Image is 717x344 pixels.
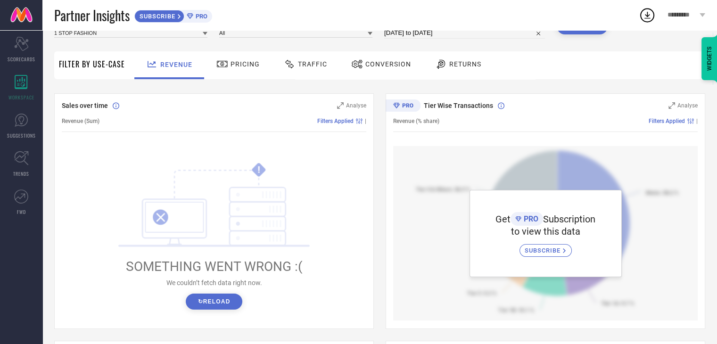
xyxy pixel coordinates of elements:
span: Traffic [298,60,327,68]
span: | [696,118,698,124]
span: Partner Insights [54,6,130,25]
span: SUBSCRIBE [525,247,563,254]
span: SOMETHING WENT WRONG :( [126,259,303,274]
span: SUBSCRIBE [135,13,178,20]
span: PRO [521,214,538,223]
span: TRENDS [13,170,29,177]
span: Filter By Use-Case [59,58,125,70]
span: Filters Applied [649,118,685,124]
span: PRO [193,13,207,20]
span: Tier Wise Transactions [424,102,493,109]
span: SUGGESTIONS [7,132,36,139]
span: FWD [17,208,26,215]
a: SUBSCRIBE [519,237,572,257]
div: Premium [386,99,420,114]
button: ↻Reload [186,294,242,310]
span: Get [495,213,511,225]
span: Conversion [365,60,411,68]
span: Subscription [543,213,595,225]
span: Returns [449,60,481,68]
input: Select time period [384,27,545,39]
span: Analyse [346,102,366,109]
span: We couldn’t fetch data right now. [166,279,262,287]
span: Analyse [677,102,698,109]
svg: Zoom [337,102,344,109]
tspan: ! [258,164,260,175]
span: Revenue (% share) [393,118,439,124]
span: Sales over time [62,102,108,109]
span: Filters Applied [317,118,354,124]
span: Pricing [231,60,260,68]
span: Revenue (Sum) [62,118,99,124]
span: | [365,118,366,124]
svg: Zoom [668,102,675,109]
span: WORKSPACE [8,94,34,101]
div: Open download list [639,7,656,24]
span: Revenue [160,61,192,68]
a: SUBSCRIBEPRO [134,8,212,23]
span: to view this data [511,226,580,237]
span: SCORECARDS [8,56,35,63]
